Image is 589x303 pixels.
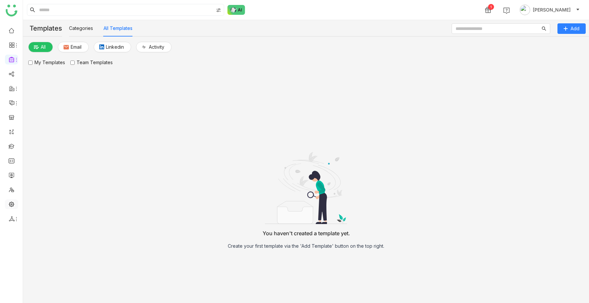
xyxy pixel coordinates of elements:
div: Templates [23,20,62,37]
img: linkedin.svg [99,44,104,49]
img: nodata.svg [265,145,347,224]
img: plainalloptions.svg [34,45,39,50]
div: 1 [488,4,494,10]
span: Linkedin [106,43,124,51]
button: Categories [69,25,93,32]
button: Email [58,42,89,52]
img: logo [6,5,17,16]
span: Email [71,43,82,51]
button: Add [557,23,586,34]
span: All [41,43,46,51]
img: email.svg [63,44,69,50]
button: All [28,42,53,52]
input: Team Templates [70,61,75,65]
img: ask-buddy-normal.svg [227,5,245,15]
label: Team Templates [70,59,113,66]
span: Add [571,25,579,32]
img: help.svg [503,7,510,14]
input: My Templates [28,61,33,65]
button: Activity [136,42,172,52]
span: Activity [149,43,164,51]
div: Create your first template via the 'Add Template' button on the top right. [228,242,384,250]
span: [PERSON_NAME] [533,6,571,13]
img: search-type.svg [216,8,221,13]
label: My Templates [28,59,65,66]
img: avatar [520,5,530,15]
button: Linkedin [94,42,131,52]
button: [PERSON_NAME] [518,5,581,15]
div: You haven't created a template yet. [257,224,355,242]
button: All Templates [104,25,132,32]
